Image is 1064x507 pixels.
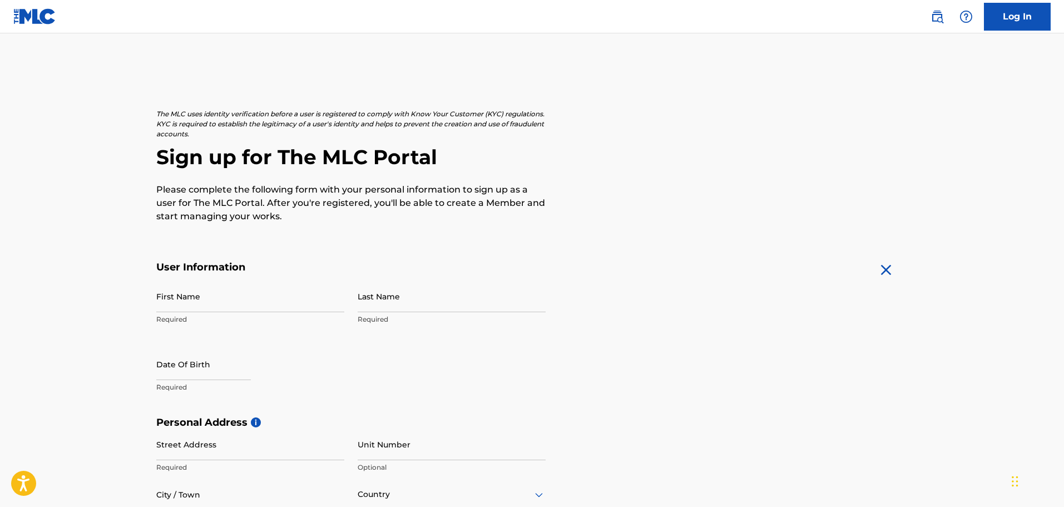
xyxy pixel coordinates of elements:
[156,416,908,429] h5: Personal Address
[156,183,546,223] p: Please complete the following form with your personal information to sign up as a user for The ML...
[955,6,977,28] div: Help
[959,10,973,23] img: help
[931,10,944,23] img: search
[926,6,948,28] a: Public Search
[156,314,344,324] p: Required
[251,417,261,427] span: i
[877,261,895,279] img: close
[156,109,546,139] p: The MLC uses identity verification before a user is registered to comply with Know Your Customer ...
[1012,465,1018,498] div: Drag
[984,3,1051,31] a: Log In
[156,462,344,472] p: Required
[156,261,546,274] h5: User Information
[13,8,56,24] img: MLC Logo
[156,145,908,170] h2: Sign up for The MLC Portal
[156,382,344,392] p: Required
[1008,454,1064,507] iframe: Chat Widget
[358,462,546,472] p: Optional
[358,314,546,324] p: Required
